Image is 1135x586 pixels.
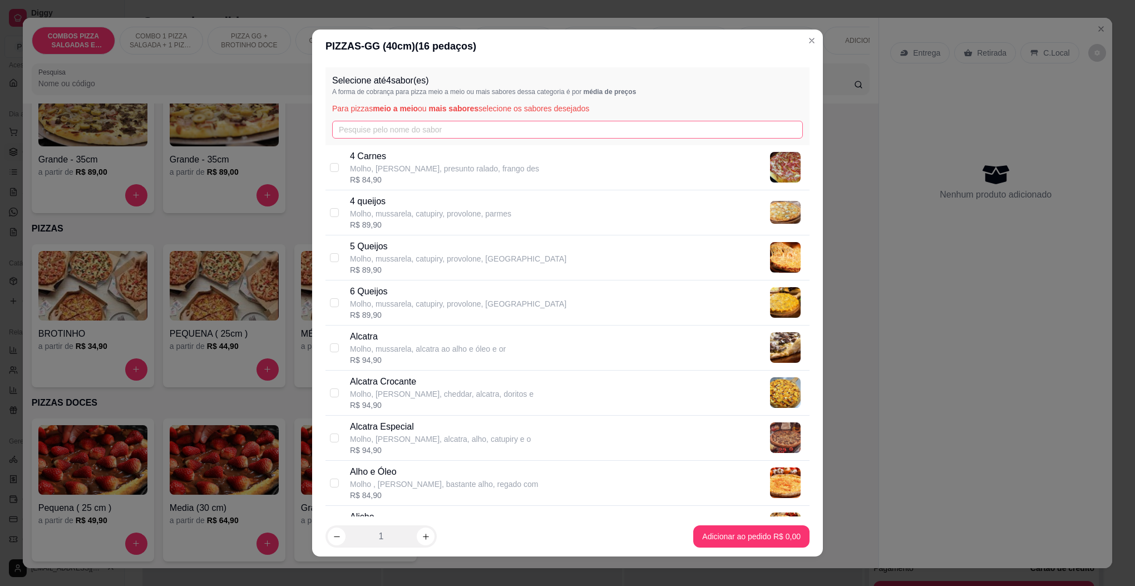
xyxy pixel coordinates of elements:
p: Molho, mussarela, catupiry, provolone, parmes [350,208,511,219]
button: Close [803,32,821,50]
img: product-image [770,513,801,543]
p: 4 queijos [350,195,511,208]
div: R$ 94,90 [350,354,506,366]
div: R$ 89,90 [350,264,566,275]
p: 1 [379,530,384,543]
p: Molho, [PERSON_NAME], alcatra, alho, catupiry e o [350,434,531,445]
div: R$ 84,90 [350,174,539,185]
p: Alcatra [350,330,506,343]
div: R$ 89,90 [350,219,511,230]
button: decrease-product-quantity [328,528,346,545]
img: product-image [770,332,801,363]
div: R$ 84,90 [350,490,539,501]
p: Molho, [PERSON_NAME], presunto ralado, frango des [350,163,539,174]
img: product-image [770,422,801,453]
p: Molho, mussarela, alcatra ao alho e óleo e or [350,343,506,354]
p: Selecione até 4 sabor(es) [332,74,803,87]
div: R$ 89,90 [350,309,566,321]
p: Alcatra Especial [350,420,531,434]
p: Aliche [350,510,509,524]
p: Molho, mussarela, catupiry, provolone, [GEOGRAPHIC_DATA] [350,298,566,309]
p: Molho , [PERSON_NAME], bastante alho, regado com [350,479,539,490]
p: Para pizzas ou selecione os sabores desejados [332,103,803,114]
p: Molho, [PERSON_NAME], cheddar, alcatra, doritos e [350,388,534,400]
p: 6 Queijos [350,285,566,298]
img: product-image [770,242,801,273]
img: product-image [770,201,801,224]
div: R$ 94,90 [350,400,534,411]
div: PIZZAS - GG (40cm) ( 16 pedaços) [325,38,810,54]
img: product-image [770,467,801,498]
p: A forma de cobrança para pizza meio a meio ou mais sabores dessa categoria é por [332,87,803,96]
div: R$ 94,90 [350,445,531,456]
img: product-image [770,377,801,408]
span: mais sabores [429,104,479,113]
p: Molho, mussarela, catupiry, provolone, [GEOGRAPHIC_DATA] [350,253,566,264]
span: média de preços [584,88,636,96]
button: increase-product-quantity [417,528,435,545]
p: Alho e Óleo [350,465,539,479]
img: product-image [770,152,801,183]
p: 4 Carnes [350,150,539,163]
span: meio a meio [373,104,418,113]
p: 5 Queijos [350,240,566,253]
p: Alcatra Crocante [350,375,534,388]
input: Pesquise pelo nome do sabor [332,121,803,139]
button: Adicionar ao pedido R$ 0,00 [693,525,810,548]
img: product-image [770,287,801,318]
